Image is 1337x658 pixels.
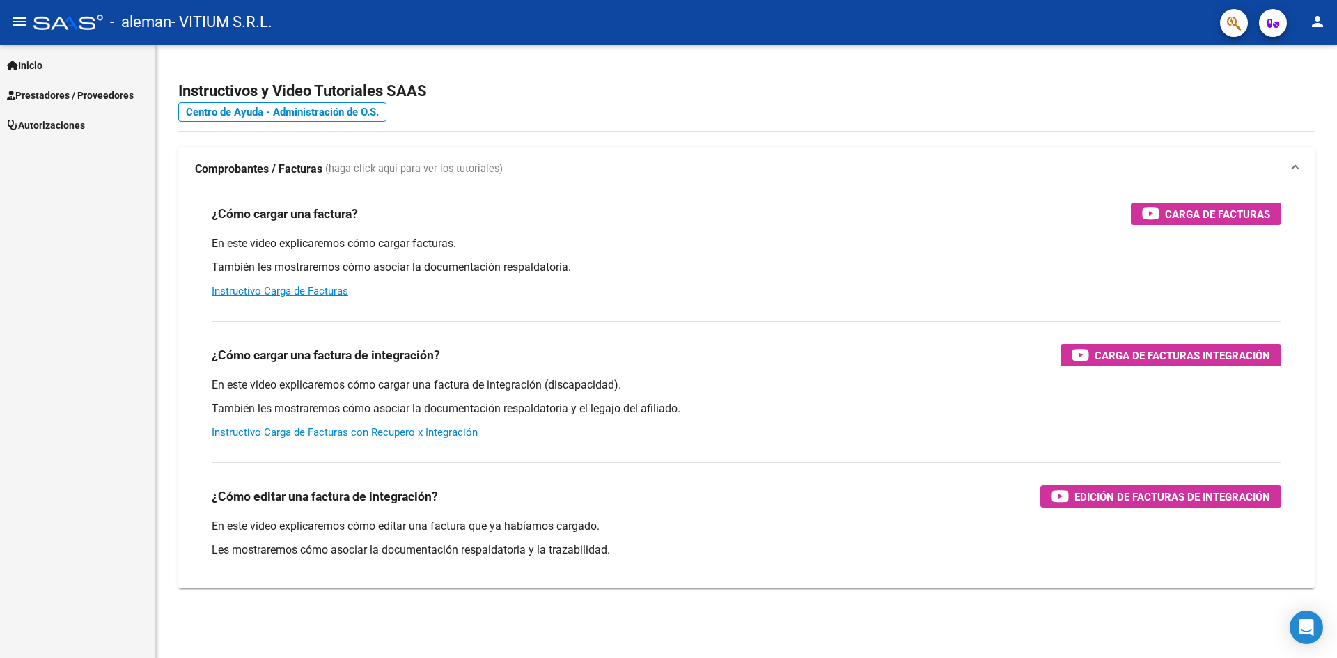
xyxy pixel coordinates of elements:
div: Comprobantes / Facturas (haga click aquí para ver los tutoriales) [178,191,1315,588]
p: También les mostraremos cómo asociar la documentación respaldatoria. [212,260,1281,275]
span: Autorizaciones [7,118,85,133]
p: En este video explicaremos cómo cargar facturas. [212,236,1281,251]
strong: Comprobantes / Facturas [195,162,322,177]
mat-icon: menu [11,13,28,30]
h2: Instructivos y Video Tutoriales SAAS [178,78,1315,104]
button: Carga de Facturas [1131,203,1281,225]
h3: ¿Cómo cargar una factura de integración? [212,345,440,365]
button: Edición de Facturas de integración [1040,485,1281,508]
span: Edición de Facturas de integración [1074,488,1270,506]
div: Open Intercom Messenger [1290,611,1323,644]
span: - aleman [110,7,171,38]
h3: ¿Cómo editar una factura de integración? [212,487,438,506]
a: Instructivo Carga de Facturas con Recupero x Integración [212,426,478,439]
span: Carga de Facturas Integración [1095,347,1270,364]
span: Prestadores / Proveedores [7,88,134,103]
mat-expansion-panel-header: Comprobantes / Facturas (haga click aquí para ver los tutoriales) [178,147,1315,191]
p: Les mostraremos cómo asociar la documentación respaldatoria y la trazabilidad. [212,542,1281,558]
button: Carga de Facturas Integración [1061,344,1281,366]
span: (haga click aquí para ver los tutoriales) [325,162,503,177]
h3: ¿Cómo cargar una factura? [212,204,358,224]
p: También les mostraremos cómo asociar la documentación respaldatoria y el legajo del afiliado. [212,401,1281,416]
mat-icon: person [1309,13,1326,30]
p: En este video explicaremos cómo cargar una factura de integración (discapacidad). [212,377,1281,393]
span: Carga de Facturas [1165,205,1270,223]
a: Instructivo Carga de Facturas [212,285,348,297]
p: En este video explicaremos cómo editar una factura que ya habíamos cargado. [212,519,1281,534]
a: Centro de Ayuda - Administración de O.S. [178,102,386,122]
span: Inicio [7,58,42,73]
span: - VITIUM S.R.L. [171,7,272,38]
